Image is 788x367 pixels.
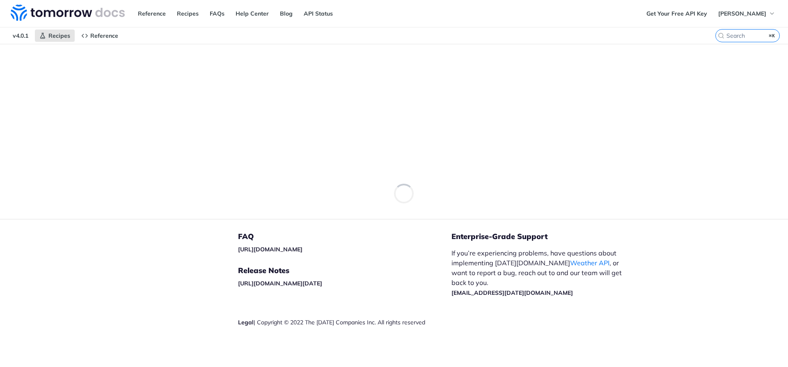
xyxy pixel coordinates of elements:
[231,7,273,20] a: Help Center
[238,280,322,287] a: [URL][DOMAIN_NAME][DATE]
[299,7,337,20] a: API Status
[275,7,297,20] a: Blog
[451,232,644,242] h5: Enterprise-Grade Support
[8,30,33,42] span: v4.0.1
[48,32,70,39] span: Recipes
[133,7,170,20] a: Reference
[11,5,125,21] img: Tomorrow.io Weather API Docs
[205,7,229,20] a: FAQs
[238,318,451,326] div: | Copyright © 2022 The [DATE] Companies Inc. All rights reserved
[451,248,630,297] p: If you’re experiencing problems, have questions about implementing [DATE][DOMAIN_NAME] , or want ...
[714,7,780,20] button: [PERSON_NAME]
[35,30,75,42] a: Recipes
[172,7,203,20] a: Recipes
[642,7,712,20] a: Get Your Free API Key
[718,32,724,39] svg: Search
[767,32,777,40] kbd: ⌘K
[570,259,609,267] a: Weather API
[238,232,451,242] h5: FAQ
[77,30,123,42] a: Reference
[90,32,118,39] span: Reference
[238,319,254,326] a: Legal
[238,246,302,253] a: [URL][DOMAIN_NAME]
[451,289,573,296] a: [EMAIL_ADDRESS][DATE][DOMAIN_NAME]
[238,266,451,276] h5: Release Notes
[718,10,766,17] span: [PERSON_NAME]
